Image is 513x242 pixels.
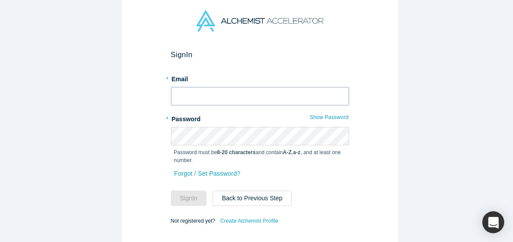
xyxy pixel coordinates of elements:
button: Show Password [309,112,349,123]
a: Forgot / Set Password? [174,166,241,181]
p: Password must be and contain , , and at least one number. [174,148,346,164]
h2: Sign In [171,50,349,59]
label: Email [171,72,349,84]
button: Back to Previous Step [213,191,292,206]
img: Alchemist Accelerator Logo [196,10,323,32]
button: SignIn [171,191,207,206]
strong: 8-20 characters [217,149,256,155]
strong: A-Z [283,149,292,155]
span: Not registered yet? [171,217,215,224]
a: Create Alchemist Profile [220,215,278,227]
strong: a-z [293,149,300,155]
label: Password [171,112,349,124]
